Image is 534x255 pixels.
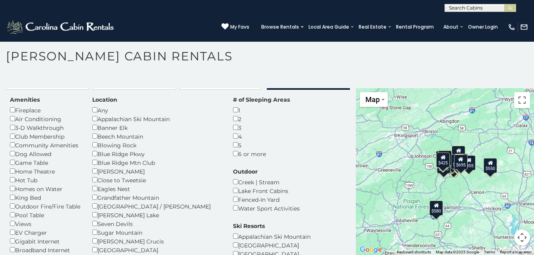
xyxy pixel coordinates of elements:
div: [PERSON_NAME] [92,167,221,176]
img: mail-regular-white.png [520,23,528,31]
div: Appalachian Ski Mountain [233,232,311,241]
div: Creek | Stream [233,178,300,186]
div: Game Table [10,158,80,167]
div: Air Conditioning [10,114,80,123]
div: 2 [233,114,290,123]
div: 3 [233,123,290,132]
span: Map [365,95,380,104]
a: Browse Rentals [257,21,303,33]
label: Ski Resorts [233,222,265,230]
div: Lake Front Cabins [233,186,300,195]
label: Outdoor [233,168,258,176]
img: Google [358,245,384,255]
div: Appalachian Ski Mountain [92,114,221,123]
div: Outdoor Fire/Fire Table [10,202,80,211]
div: 3-D Walkthrough [10,123,80,132]
a: Open this area in Google Maps (opens a new window) [358,245,384,255]
div: EV Charger [10,228,80,237]
div: Hot Tub [10,176,80,184]
div: Blowing Rock [92,141,221,149]
button: Map camera controls [514,230,530,245]
div: Sugar Mountain [92,228,221,237]
a: Rental Program [392,21,438,33]
div: $425 [437,153,450,168]
div: [GEOGRAPHIC_DATA] [233,241,311,249]
div: $720 [436,151,449,166]
div: [PERSON_NAME] Crucis [92,237,221,245]
div: [GEOGRAPHIC_DATA] / [PERSON_NAME] [92,202,221,211]
div: Blue Ridge Pkwy [92,149,221,158]
div: $390 [438,151,452,166]
div: Blue Ridge Mtn Club [92,158,221,167]
a: Owner Login [464,21,502,33]
div: Club Membership [10,132,80,141]
div: Community Amenities [10,141,80,149]
a: Local Area Guide [305,21,353,33]
div: 5 [233,141,290,149]
label: Location [92,96,117,104]
div: $550 [484,158,497,173]
button: Keyboard shortcuts [397,249,431,255]
a: Real Estate [355,21,390,33]
div: 1 [233,106,290,114]
div: Eagles Nest [92,184,221,193]
div: Dog Allowed [10,149,80,158]
div: Close to Tweetsie [92,176,221,184]
div: Grandfather Mountain [92,193,221,202]
div: 4 [233,132,290,141]
div: Seven Devils [92,219,221,228]
div: $695 [454,155,468,170]
div: [GEOGRAPHIC_DATA] [92,245,221,254]
div: [PERSON_NAME] Lake [92,211,221,219]
button: Toggle fullscreen view [514,92,530,108]
div: Beech Mountain [92,132,221,141]
img: phone-regular-white.png [508,23,516,31]
span: My Favs [230,23,249,31]
img: White-1-2.png [6,19,116,35]
div: Fenced-In Yard [233,195,300,204]
div: $675 [451,154,464,169]
a: About [439,21,462,33]
label: # of Sleeping Areas [233,96,290,104]
div: Pool Table [10,211,80,219]
div: Fireplace [10,106,80,114]
div: Any [92,106,221,114]
a: My Favs [221,23,249,31]
div: $580 [429,201,443,216]
span: Map data ©2025 Google [436,250,479,254]
div: King Bed [10,193,80,202]
div: Homes on Water [10,184,80,193]
div: Water Sport Activities [233,204,300,212]
div: Broadband Internet [10,245,80,254]
a: Report a map error [500,250,532,254]
div: $525 [452,146,465,161]
div: Home Theatre [10,167,80,176]
a: Terms [484,250,495,254]
div: Gigabit Internet [10,237,80,245]
div: Views [10,219,80,228]
label: Amenities [10,96,40,104]
div: $325 [438,150,452,165]
button: Change map style [360,92,388,107]
div: $355 [462,155,476,170]
div: 6 or more [233,149,290,158]
div: Banner Elk [92,123,221,132]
